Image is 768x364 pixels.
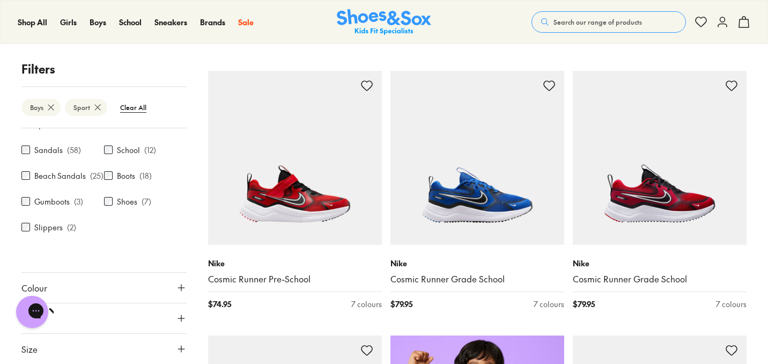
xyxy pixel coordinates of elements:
[142,196,151,207] p: ( 7 )
[65,99,107,116] btn: Sport
[200,17,225,28] a: Brands
[90,17,106,28] a: Boys
[21,281,47,294] span: Colour
[534,299,564,310] div: 7 colours
[337,9,431,35] a: Shoes & Sox
[390,299,412,310] span: $ 79.95
[60,17,77,28] a: Girls
[67,144,81,156] p: ( 58 )
[553,17,642,27] span: Search our range of products
[67,222,76,233] p: ( 2 )
[390,273,564,285] a: Cosmic Runner Grade School
[117,144,140,156] label: School
[90,170,104,181] p: ( 25 )
[21,99,61,116] btn: Boys
[208,299,231,310] span: $ 74.95
[531,11,686,33] button: Search our range of products
[390,258,564,269] p: Nike
[208,273,382,285] a: Cosmic Runner Pre-School
[117,196,137,207] label: Shoes
[112,98,155,117] btn: Clear All
[337,9,431,35] img: SNS_Logo_Responsive.svg
[74,196,83,207] p: ( 3 )
[351,299,382,310] div: 7 colours
[90,17,106,27] span: Boys
[34,170,86,181] label: Beach Sandals
[117,170,135,181] label: Boots
[21,303,187,333] button: Price
[573,258,747,269] p: Nike
[573,273,747,285] a: Cosmic Runner Grade School
[21,334,187,364] button: Size
[119,17,142,27] span: School
[716,299,747,310] div: 7 colours
[208,258,382,269] p: Nike
[238,17,254,28] a: Sale
[34,144,63,156] label: Sandals
[18,17,47,27] span: Shop All
[238,17,254,27] span: Sale
[34,196,70,207] label: Gumboots
[60,17,77,27] span: Girls
[139,170,152,181] p: ( 18 )
[21,60,187,78] p: Filters
[34,222,63,233] label: Slippers
[21,343,38,355] span: Size
[154,17,187,28] a: Sneakers
[119,17,142,28] a: School
[200,17,225,27] span: Brands
[573,299,595,310] span: $ 79.95
[144,144,156,156] p: ( 12 )
[154,17,187,27] span: Sneakers
[18,17,47,28] a: Shop All
[11,292,54,332] iframe: Gorgias live chat messenger
[21,273,187,303] button: Colour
